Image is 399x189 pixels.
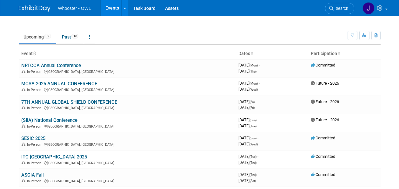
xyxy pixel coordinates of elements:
[259,63,260,67] span: -
[308,48,381,59] th: Participation
[238,160,256,165] span: [DATE]
[21,69,233,74] div: [GEOGRAPHIC_DATA], [GEOGRAPHIC_DATA]
[21,87,233,92] div: [GEOGRAPHIC_DATA], [GEOGRAPHIC_DATA]
[21,172,44,178] a: ASCIA Fall
[250,51,253,56] a: Sort by Start Date
[238,117,258,122] span: [DATE]
[44,34,51,38] span: 19
[238,123,256,128] span: [DATE]
[249,173,256,177] span: (Thu)
[249,136,256,140] span: (Sun)
[311,136,335,140] span: Committed
[21,81,97,87] a: MCSA 2025 ANNUAL CONFERENCE
[19,31,56,43] a: Upcoming19
[22,70,25,73] img: In-Person Event
[249,155,256,158] span: (Tue)
[238,87,258,92] span: [DATE]
[21,136,45,141] a: SESIC 2025
[22,88,25,91] img: In-Person Event
[259,81,260,86] span: -
[27,70,43,74] span: In-Person
[249,161,256,164] span: (Thu)
[21,154,87,160] a: ITC [GEOGRAPHIC_DATA] 2025
[249,82,258,85] span: (Mon)
[238,69,256,73] span: [DATE]
[249,124,256,128] span: (Tue)
[236,48,308,59] th: Dates
[249,143,258,146] span: (Wed)
[238,105,255,110] span: [DATE]
[22,124,25,128] img: In-Person Event
[257,172,258,177] span: -
[238,142,258,146] span: [DATE]
[311,154,335,159] span: Committed
[21,123,233,129] div: [GEOGRAPHIC_DATA], [GEOGRAPHIC_DATA]
[311,81,339,86] span: Future - 2026
[311,63,335,67] span: Committed
[27,106,43,110] span: In-Person
[337,51,340,56] a: Sort by Participation Type
[27,161,43,165] span: In-Person
[21,178,233,183] div: [GEOGRAPHIC_DATA], [GEOGRAPHIC_DATA]
[257,136,258,140] span: -
[57,31,83,43] a: Past40
[249,70,256,73] span: (Thu)
[311,172,335,177] span: Committed
[238,63,260,67] span: [DATE]
[362,2,375,14] img: Julia Haber
[21,105,233,110] div: [GEOGRAPHIC_DATA], [GEOGRAPHIC_DATA]
[22,161,25,164] img: In-Person Event
[238,136,258,140] span: [DATE]
[249,88,258,91] span: (Wed)
[27,143,43,147] span: In-Person
[325,3,354,14] a: Search
[27,88,43,92] span: In-Person
[311,99,339,104] span: Future - 2026
[257,154,258,159] span: -
[257,117,258,122] span: -
[249,118,256,122] span: (Sun)
[238,154,258,159] span: [DATE]
[238,81,260,86] span: [DATE]
[238,99,256,104] span: [DATE]
[334,6,348,11] span: Search
[27,124,43,129] span: In-Person
[33,51,36,56] a: Sort by Event Name
[71,34,78,38] span: 40
[21,63,81,68] a: NRTCCA Annual Conference
[256,99,256,104] span: -
[238,178,256,183] span: [DATE]
[21,117,77,123] a: (SIIA) National Conference
[19,48,236,59] th: Event
[27,179,43,183] span: In-Person
[21,99,117,105] a: 7TH ANNUAL GLOBAL SHIELD CONFERENCE
[21,142,233,147] div: [GEOGRAPHIC_DATA], [GEOGRAPHIC_DATA]
[249,106,255,109] span: (Fri)
[22,106,25,109] img: In-Person Event
[249,100,255,104] span: (Fri)
[58,6,91,11] span: Whooster - OWL
[21,160,233,165] div: [GEOGRAPHIC_DATA], [GEOGRAPHIC_DATA]
[311,117,339,122] span: Future - 2026
[19,5,50,12] img: ExhibitDay
[249,64,258,67] span: (Mon)
[22,143,25,146] img: In-Person Event
[238,172,258,177] span: [DATE]
[22,179,25,182] img: In-Person Event
[249,179,256,183] span: (Sat)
